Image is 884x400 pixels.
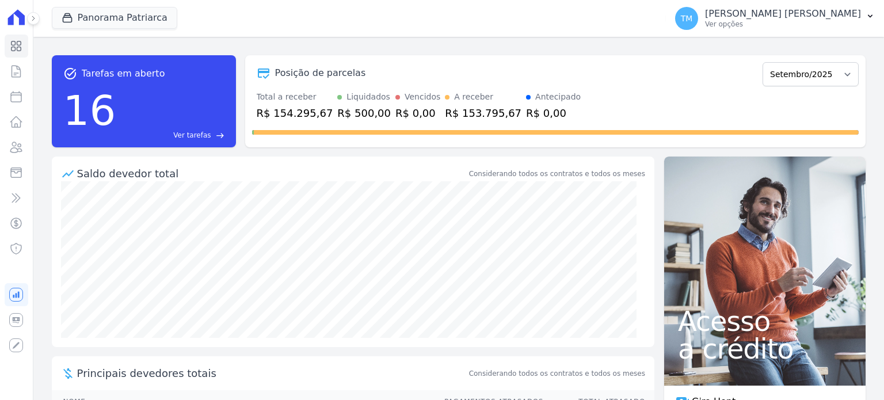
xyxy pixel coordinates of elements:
div: Antecipado [535,91,581,103]
div: R$ 0,00 [526,105,581,121]
span: east [216,131,224,140]
div: R$ 0,00 [395,105,440,121]
span: TM [681,14,693,22]
span: Considerando todos os contratos e todos os meses [469,368,645,379]
a: Ver tarefas east [120,130,224,140]
span: Tarefas em aberto [82,67,165,81]
button: Panorama Patriarca [52,7,177,29]
div: Total a receber [257,91,333,103]
div: Vencidos [405,91,440,103]
span: task_alt [63,67,77,81]
span: Ver tarefas [173,130,211,140]
div: Posição de parcelas [275,66,366,80]
div: Considerando todos os contratos e todos os meses [469,169,645,179]
div: A receber [454,91,493,103]
div: Saldo devedor total [77,166,467,181]
span: a crédito [678,335,852,363]
p: [PERSON_NAME] [PERSON_NAME] [705,8,861,20]
div: R$ 500,00 [337,105,391,121]
p: Ver opções [705,20,861,29]
span: Principais devedores totais [77,365,467,381]
div: R$ 153.795,67 [445,105,521,121]
span: Acesso [678,307,852,335]
div: 16 [63,81,116,140]
button: TM [PERSON_NAME] [PERSON_NAME] Ver opções [666,2,884,35]
div: R$ 154.295,67 [257,105,333,121]
div: Liquidados [346,91,390,103]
